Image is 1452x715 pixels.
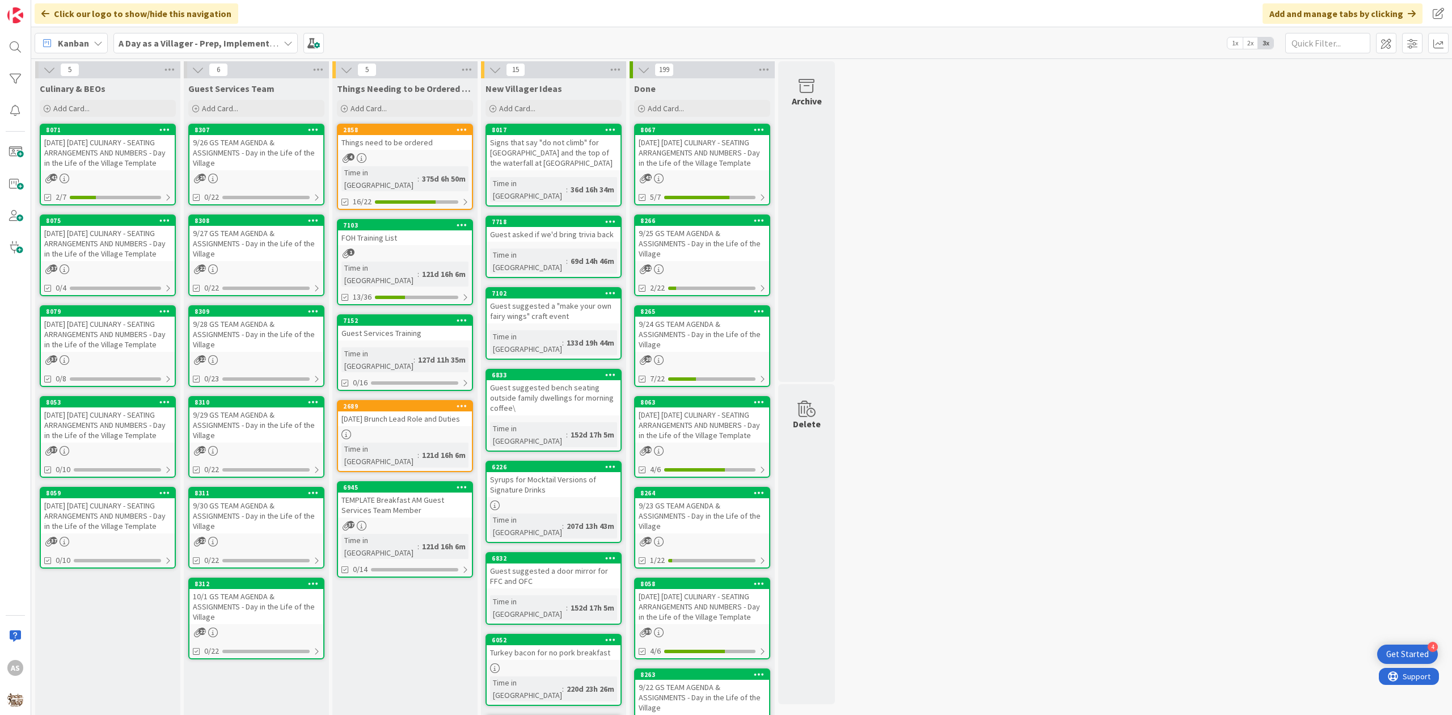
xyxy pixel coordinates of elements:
span: 2x [1243,37,1258,49]
span: Things Needing to be Ordered - PUT IN CARD, Don't make new card [337,83,473,94]
div: 7103FOH Training List [338,220,472,245]
div: AS [7,660,23,676]
div: 152d 17h 5m [568,428,617,441]
div: 8075[DATE] [DATE] CULINARY - SEATING ARRANGEMENTS AND NUMBERS - Day in the Life of the Village Te... [41,216,175,261]
div: Turkey bacon for no pork breakfast [487,645,621,660]
span: 41 [644,174,652,181]
div: 8263 [640,671,769,679]
img: avatar [7,692,23,708]
span: : [566,183,568,196]
div: 8071[DATE] [DATE] CULINARY - SEATING ARRANGEMENTS AND NUMBERS - Day in the Life of the Village Te... [41,125,175,170]
span: Culinary & BEOs [40,83,105,94]
span: : [413,354,415,366]
div: Time in [GEOGRAPHIC_DATA] [490,676,562,701]
span: 3x [1258,37,1273,49]
div: Time in [GEOGRAPHIC_DATA] [341,166,417,191]
span: 4/6 [650,645,661,657]
div: [DATE] Brunch Lead Role and Duties [338,411,472,426]
div: 7103 [338,220,472,230]
img: Visit kanbanzone.com [7,7,23,23]
div: Syrups for Mocktail Versions of Signature Drinks [487,472,621,497]
div: 8311 [195,489,323,497]
div: 10/1 GS TEAM AGENDA & ASSIGNMENTS - Day in the Life of the Village [189,589,323,624]
div: 7102Guest suggested a "make your own fairy wings" craft event [487,288,621,323]
div: 82649/23 GS TEAM AGENDA & ASSIGNMENTS - Day in the Life of the Village [635,488,769,533]
div: 83119/30 GS TEAM AGENDA & ASSIGNMENTS - Day in the Life of the Village [189,488,323,533]
div: 152d 17h 5m [568,602,617,614]
span: : [566,428,568,441]
div: 7718 [492,218,621,226]
div: Click our logo to show/hide this navigation [35,3,238,24]
div: Guest suggested bench seating outside family dwellings for morning coffee\ [487,380,621,415]
div: [DATE] [DATE] CULINARY - SEATING ARRANGEMENTS AND NUMBERS - Day in the Life of the Village Template [635,589,769,624]
div: 8307 [195,126,323,134]
div: 133d 19h 44m [564,337,617,349]
span: 5 [60,63,79,77]
div: 8058 [640,580,769,588]
div: 6226Syrups for Mocktail Versions of Signature Drinks [487,462,621,497]
div: 8071 [41,125,175,135]
div: 8312 [189,579,323,589]
div: Time in [GEOGRAPHIC_DATA] [341,262,417,287]
div: 7103 [343,221,472,229]
span: 0/8 [56,373,66,385]
span: 4/6 [650,464,661,476]
div: 8264 [635,488,769,498]
div: 7718Guest asked if we'd bring trivia back [487,217,621,242]
div: 6832 [492,554,621,562]
div: 8053 [41,397,175,407]
div: 8063 [635,397,769,407]
div: [DATE] [DATE] CULINARY - SEATING ARRANGEMENTS AND NUMBERS - Day in the Life of the Village Template [635,407,769,443]
span: Add Card... [351,103,387,113]
span: 0/4 [56,282,66,294]
div: 8058[DATE] [DATE] CULINARY - SEATING ARRANGEMENTS AND NUMBERS - Day in the Life of the Village Te... [635,579,769,624]
span: : [417,540,419,553]
div: Get Started [1386,649,1429,660]
div: 8310 [195,398,323,406]
div: 2858 [338,125,472,135]
div: 6833 [492,371,621,379]
span: 199 [655,63,674,77]
div: 8075 [41,216,175,226]
div: 6832Guest suggested a door mirror for FFC and OFC [487,553,621,588]
span: Add Card... [648,103,684,113]
span: 0/10 [56,554,70,566]
div: 6226 [492,463,621,471]
span: 0/23 [204,373,219,385]
span: 37 [50,446,57,453]
div: 8266 [635,216,769,226]
div: 83079/26 GS TEAM AGENDA & ASSIGNMENTS - Day in the Life of the Village [189,125,323,170]
div: 8053 [46,398,175,406]
span: : [417,173,419,185]
div: 8059 [41,488,175,498]
div: 7152 [343,317,472,325]
div: 7102 [492,289,621,297]
span: 1x [1227,37,1243,49]
div: Guest asked if we'd bring trivia back [487,227,621,242]
div: Guest suggested a "make your own fairy wings" craft event [487,298,621,323]
span: 39 [644,628,652,635]
div: 9/24 GS TEAM AGENDA & ASSIGNMENTS - Day in the Life of the Village [635,317,769,352]
div: 8063[DATE] [DATE] CULINARY - SEATING ARRANGEMENTS AND NUMBERS - Day in the Life of the Village Te... [635,397,769,443]
div: 8059[DATE] [DATE] CULINARY - SEATING ARRANGEMENTS AND NUMBERS - Day in the Life of the Village Te... [41,488,175,533]
div: 127d 11h 35m [415,354,468,366]
div: 8309 [189,306,323,317]
span: Add Card... [53,103,90,113]
span: 0/22 [204,645,219,657]
div: 9/25 GS TEAM AGENDA & ASSIGNMENTS - Day in the Life of the Village [635,226,769,261]
span: 25 [199,174,206,181]
span: 22 [644,264,652,272]
span: 37 [50,264,57,272]
div: 8265 [640,308,769,316]
div: 82639/22 GS TEAM AGENDA & ASSIGNMENTS - Day in the Life of the Village [635,670,769,715]
span: 1/22 [650,554,665,566]
div: 6226 [487,462,621,472]
div: Time in [GEOGRAPHIC_DATA] [490,595,566,620]
div: 121d 16h 6m [419,449,468,461]
div: 4 [1428,642,1438,652]
div: Time in [GEOGRAPHIC_DATA] [490,330,562,355]
span: 0/10 [56,464,70,476]
div: 8307 [189,125,323,135]
div: 2689 [343,402,472,410]
div: 9/22 GS TEAM AGENDA & ASSIGNMENTS - Day in the Life of the Village [635,680,769,715]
